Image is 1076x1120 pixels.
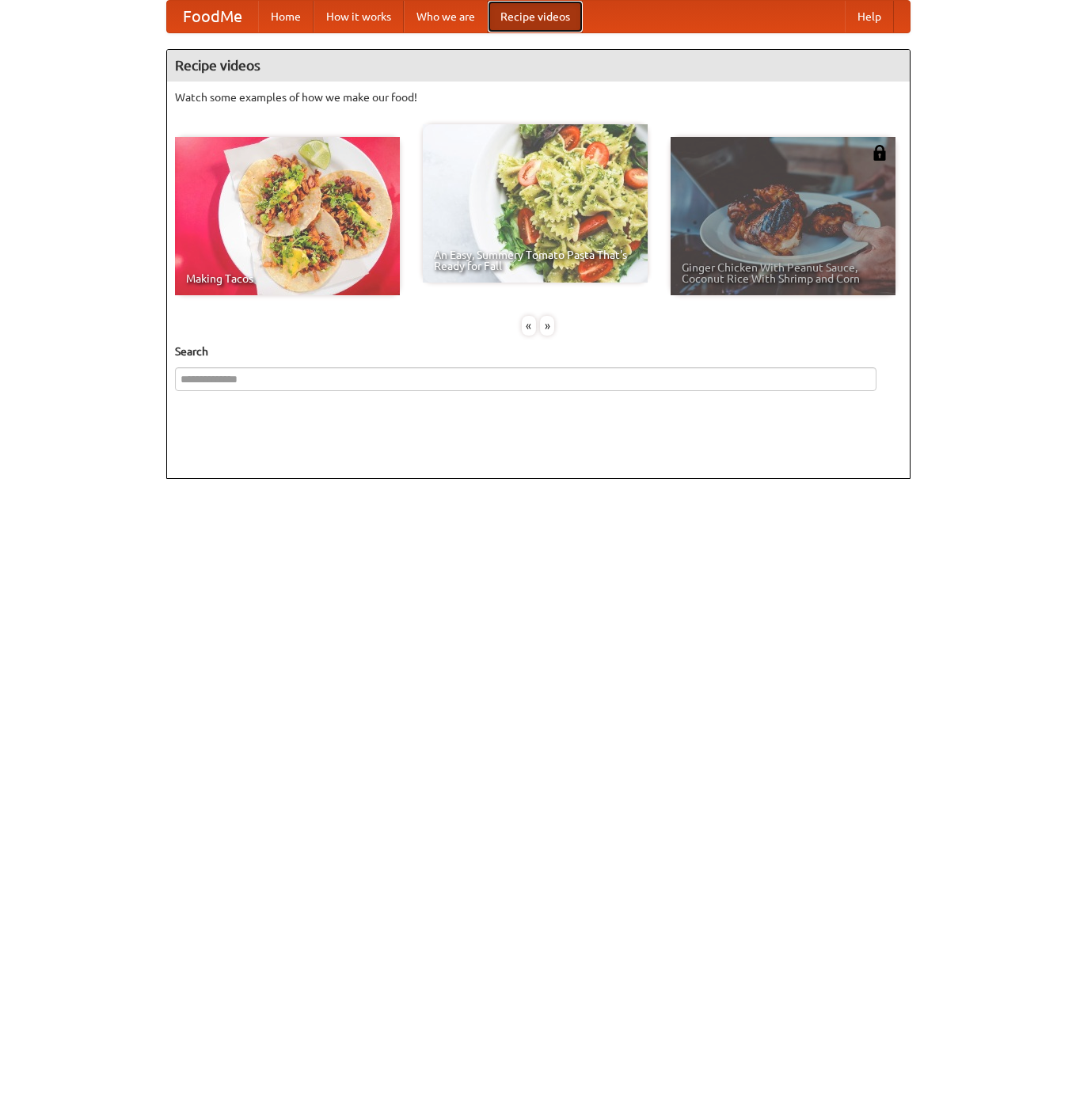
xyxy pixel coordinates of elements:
div: » [540,316,554,336]
span: An Easy, Summery Tomato Pasta That's Ready for Fall [434,249,637,271]
a: FoodMe [167,1,258,32]
a: Home [258,1,314,32]
div: « [522,316,536,336]
a: Who we are [404,1,488,32]
a: Help [845,1,894,32]
h4: Recipe videos [167,50,910,82]
img: 483408.png [872,145,888,161]
a: An Easy, Summery Tomato Pasta That's Ready for Fall [423,124,648,283]
a: How it works [314,1,404,32]
a: Recipe videos [488,1,583,32]
p: Watch some examples of how we make our food! [175,89,902,105]
h5: Search [175,344,902,359]
a: Making Tacos [175,137,400,295]
span: Making Tacos [186,273,389,284]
